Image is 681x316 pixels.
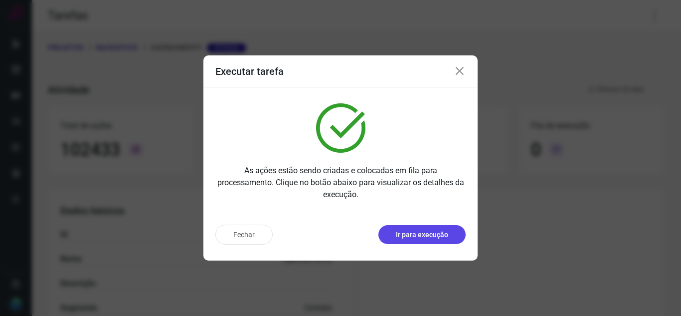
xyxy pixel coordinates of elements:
h3: Executar tarefa [215,65,284,77]
img: verified.svg [316,103,365,153]
p: As ações estão sendo criadas e colocadas em fila para processamento. Clique no botão abaixo para ... [215,165,466,201]
p: Ir para execução [396,230,448,240]
button: Ir para execução [378,225,466,244]
button: Fechar [215,225,273,245]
